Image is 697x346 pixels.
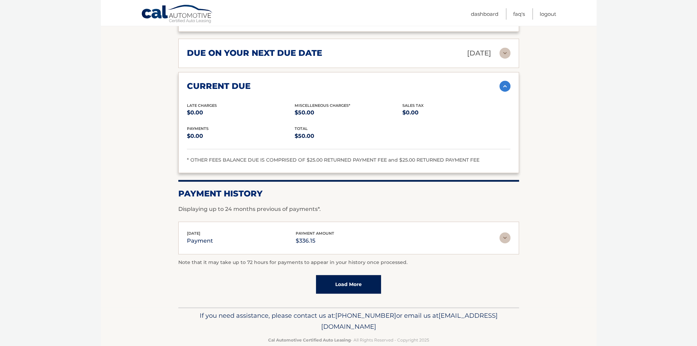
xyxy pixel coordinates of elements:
img: accordion-rest.svg [499,48,510,59]
p: - All Rights Reserved - Copyright 2025 [183,336,515,344]
p: If you need assistance, please contact us at: or email us at [183,310,515,332]
strong: Cal Automotive Certified Auto Leasing [268,337,351,343]
span: payment amount [296,231,334,236]
a: FAQ's [513,8,525,20]
h2: due on your next due date [187,48,322,58]
p: [DATE] [467,47,491,59]
p: $50.00 [295,108,402,118]
span: total [295,126,308,131]
img: accordion-rest.svg [499,232,510,243]
p: $0.00 [187,131,295,141]
p: $50.00 [295,131,402,141]
p: Note that it may take up to 72 hours for payments to appear in your history once processed. [178,258,519,267]
img: accordion-active.svg [499,81,510,92]
div: * OTHER FEES BALANCE DUE IS COMPRISED OF $25.00 RETURNED PAYMENT FEE and $25.00 RETURNED PAYMENT FEE [187,156,510,164]
span: Late Charges [187,103,217,108]
span: [DATE] [187,231,200,236]
a: Load More [316,275,381,294]
h2: Payment History [178,189,519,199]
a: Dashboard [471,8,498,20]
p: $0.00 [187,108,295,118]
span: payments [187,126,209,131]
span: [PHONE_NUMBER] [335,312,396,319]
span: Miscelleneous Charges* [295,103,350,108]
p: Displaying up to 24 months previous of payments*. [178,205,519,213]
p: $0.00 [402,108,510,118]
p: $336.15 [296,236,334,246]
span: Sales Tax [402,103,424,108]
h2: current due [187,81,251,91]
a: Cal Automotive [141,4,213,24]
a: Logout [540,8,556,20]
p: payment [187,236,213,246]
